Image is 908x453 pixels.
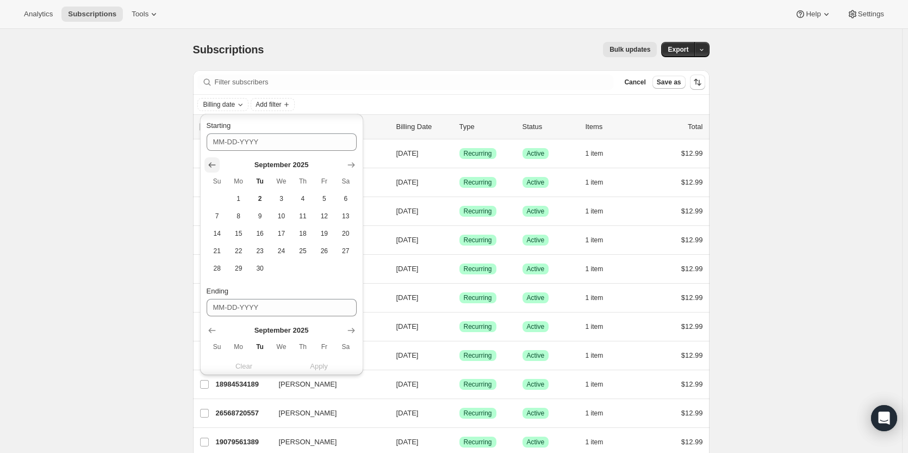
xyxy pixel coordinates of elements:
span: 1 item [586,236,604,244]
th: Sunday [207,173,228,190]
span: Active [527,265,545,273]
span: 20 [339,229,352,238]
button: Cancel [620,76,650,89]
div: Open Intercom Messenger [871,405,897,431]
span: Starting [207,121,231,130]
button: 1 item [586,290,615,305]
span: Add filter [256,100,281,109]
button: Saturday September 6 2025 [335,356,356,373]
span: 1 item [586,149,604,158]
div: 19644907693Kees Hereijgers[DATE]SuccessRecurringSuccessActive1 item$12.99 [216,290,703,305]
button: 1 item [586,377,615,392]
span: [DATE] [396,322,419,330]
span: 9 [253,212,266,221]
span: 4 [296,194,309,203]
button: Billing date [198,99,248,111]
div: Type [459,121,514,132]
span: Analytics [24,10,53,19]
span: Billing date [203,100,235,109]
div: 26499154093[PERSON_NAME][DATE]SuccessRecurringSuccessActive1 item$12.99 [216,319,703,334]
button: 1 item [586,319,615,334]
div: 19079561389[PERSON_NAME][DATE]SuccessRecurringSuccessActive1 item$12.99 [216,434,703,450]
span: We [275,177,288,186]
th: Sunday [207,338,228,356]
button: 1 item [586,175,615,190]
button: Show next month, October 2025 [344,157,359,173]
span: 1 item [586,438,604,446]
p: Billing Date [396,121,451,132]
button: Friday September 5 2025 [314,190,335,207]
span: Su [211,342,223,351]
button: Thursday September 4 2025 [292,190,313,207]
span: [DATE] [396,293,419,302]
span: Tu [253,177,266,186]
span: 1 item [586,409,604,418]
th: Wednesday [271,338,292,356]
button: Thursday September 11 2025 [292,207,313,225]
th: Friday [314,173,335,190]
button: Sunday September 28 2025 [207,260,228,277]
span: Active [527,409,545,418]
span: [DATE] [396,178,419,186]
span: Settings [858,10,884,19]
span: Cancel [624,78,645,87]
button: Save as [652,76,686,89]
span: Th [296,342,309,351]
span: 15 [232,229,245,238]
span: 16 [253,229,266,238]
button: Sunday September 7 2025 [207,207,228,225]
button: Monday September 1 2025 [228,356,249,373]
span: 12 [318,212,331,221]
span: [PERSON_NAME] [279,437,337,448]
span: 23 [253,247,266,255]
span: Bulk updates [610,45,650,54]
span: Subscriptions [68,10,116,19]
p: Status [523,121,577,132]
button: Saturday September 13 2025 [335,207,356,225]
span: [DATE] [396,380,419,388]
th: Tuesday [249,338,270,356]
button: Friday September 19 2025 [314,225,335,242]
span: Subscriptions [193,44,264,56]
span: Tu [253,342,266,351]
div: 18984534189[PERSON_NAME][DATE]SuccessRecurringSuccessActive1 item$12.99 [216,377,703,392]
span: 1 item [586,351,604,360]
button: Thursday September 25 2025 [292,242,313,260]
button: Sort the results [690,75,705,90]
p: 26568720557 [216,408,270,419]
span: Mo [232,177,245,186]
span: Sa [339,177,352,186]
span: 5 [318,194,331,203]
span: 1 item [586,265,604,273]
span: Recurring [464,293,492,302]
span: 6 [339,194,352,203]
span: [DATE] [396,149,419,157]
span: Sa [339,342,352,351]
button: Saturday September 27 2025 [335,242,356,260]
button: Monday September 1 2025 [228,190,249,207]
span: Active [527,380,545,389]
span: [DATE] [396,236,419,244]
span: [PERSON_NAME] [279,408,337,419]
span: $12.99 [681,149,703,157]
button: Friday September 5 2025 [314,356,335,373]
span: 21 [211,247,223,255]
button: [PERSON_NAME] [272,433,381,451]
button: Wednesday September 10 2025 [271,207,292,225]
span: [DATE] [396,207,419,215]
button: Saturday September 20 2025 [335,225,356,242]
span: [DATE] [396,438,419,446]
span: 1 item [586,293,604,302]
span: Recurring [464,236,492,244]
span: Recurring [464,149,492,158]
span: 28 [211,264,223,273]
span: Active [527,149,545,158]
span: 10 [275,212,288,221]
button: Add filter [251,98,294,111]
button: [PERSON_NAME] [272,376,381,393]
div: 25793822893[PERSON_NAME][DATE]SuccessRecurringSuccessActive1 item$12.99 [216,204,703,219]
button: 1 item [586,434,615,450]
span: 2 [253,194,266,203]
button: Sunday September 21 2025 [207,242,228,260]
span: Recurring [464,438,492,446]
